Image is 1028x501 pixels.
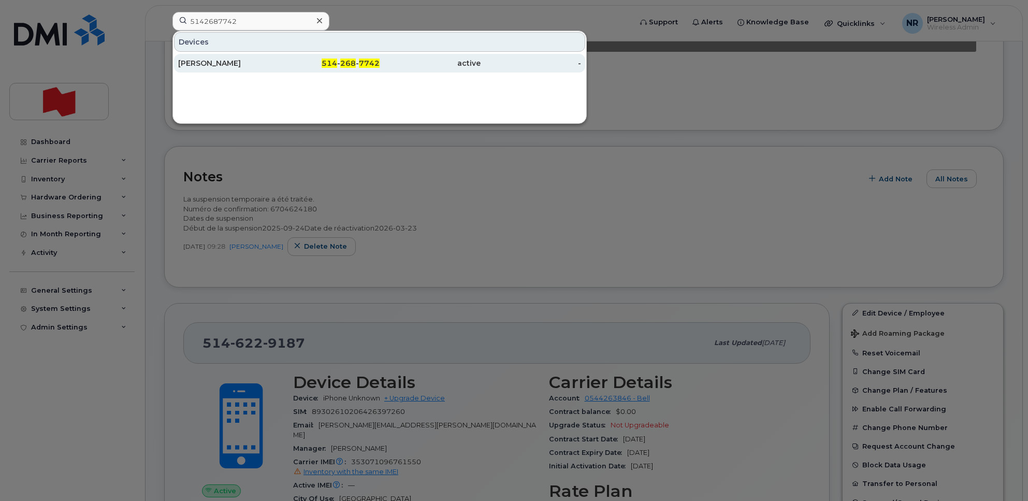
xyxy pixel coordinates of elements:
[322,59,337,68] span: 514
[172,12,329,31] input: Find something...
[174,32,585,52] div: Devices
[178,58,279,68] div: [PERSON_NAME]
[340,59,356,68] span: 268
[174,54,585,73] a: [PERSON_NAME]514-268-7742active-
[380,58,481,68] div: active
[359,59,380,68] span: 7742
[481,58,582,68] div: -
[279,58,380,68] div: - -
